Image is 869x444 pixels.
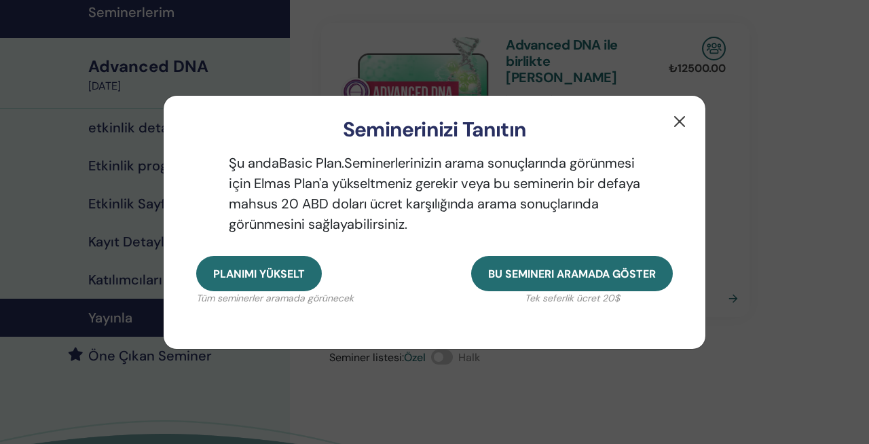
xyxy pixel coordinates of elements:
p: Tek seferlik ücret 20$ [471,291,673,306]
button: Planımı yükselt [196,256,322,291]
span: Planımı yükselt [213,267,305,281]
p: Şu anda Basic Plan. Seminerlerinizin arama sonuçlarında görünmesi için Elmas Plan'a yükseltmeniz ... [196,153,673,234]
button: Bu semineri aramada göster [471,256,673,291]
span: Bu semineri aramada göster [488,267,656,281]
h3: Seminerinizi Tanıtın [185,117,684,142]
p: Tüm seminerler aramada görünecek [196,291,354,306]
